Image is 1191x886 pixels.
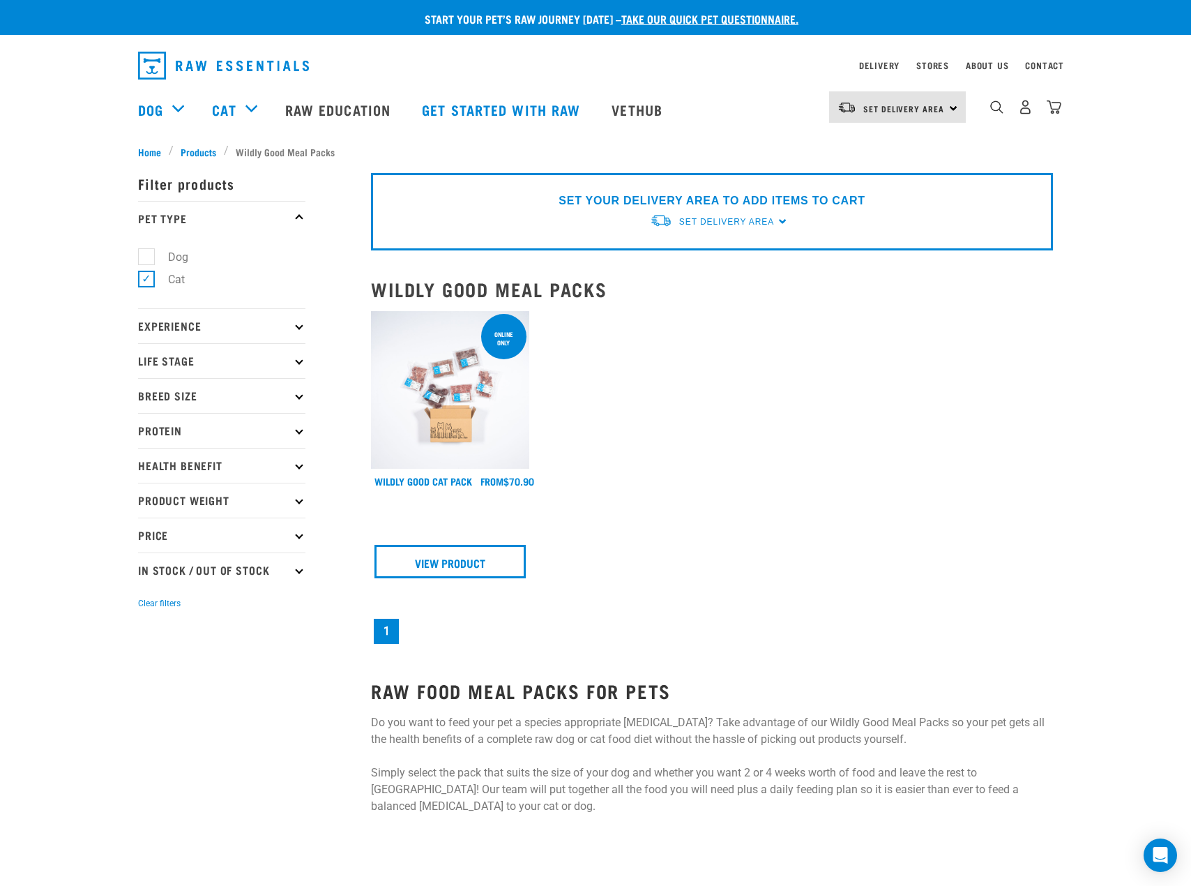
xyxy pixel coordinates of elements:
[138,144,161,159] span: Home
[480,479,503,483] span: FROM
[138,144,169,159] a: Home
[966,63,1008,68] a: About Us
[598,82,680,137] a: Vethub
[138,378,305,413] p: Breed Size
[481,324,526,353] div: ONLINE ONLY
[138,99,163,120] a: Dog
[271,82,408,137] a: Raw Education
[480,476,534,487] div: $70.90
[679,217,774,227] span: Set Delivery Area
[138,483,305,518] p: Product Weight
[138,553,305,587] p: In Stock / Out Of Stock
[859,63,900,68] a: Delivery
[371,714,1053,815] p: Do you want to feed your pet a species appropriate [MEDICAL_DATA]? Take advantage of our Wildly G...
[146,248,194,266] label: Dog
[1047,100,1061,114] img: home-icon@2x.png
[863,106,944,111] span: Set Delivery Area
[371,311,529,470] img: Cat 0 2sec
[621,15,798,22] a: take our quick pet questionnaire.
[1025,63,1064,68] a: Contact
[138,166,305,201] p: Filter products
[408,82,598,137] a: Get started with Raw
[138,343,305,378] p: Life Stage
[1018,100,1033,114] img: user.png
[138,597,181,610] button: Clear filters
[990,100,1003,114] img: home-icon-1@2x.png
[371,685,671,696] strong: RAW FOOD MEAL PACKS FOR PETS
[916,63,949,68] a: Stores
[138,448,305,483] p: Health Benefit
[138,413,305,448] p: Protein
[138,52,309,80] img: Raw Essentials Logo
[374,619,399,644] a: Page 1
[371,616,1053,647] nav: pagination
[146,271,190,288] label: Cat
[174,144,224,159] a: Products
[138,201,305,236] p: Pet Type
[138,518,305,553] p: Price
[138,308,305,343] p: Experience
[374,545,526,578] a: View Product
[1144,839,1177,872] div: Open Intercom Messenger
[127,46,1064,85] nav: dropdown navigation
[371,278,1053,300] h2: Wildly Good Meal Packs
[138,144,1053,159] nav: breadcrumbs
[212,99,236,120] a: Cat
[559,193,865,209] p: SET YOUR DELIVERY AREA TO ADD ITEMS TO CART
[837,101,856,114] img: van-moving.png
[374,479,472,483] a: Wildly Good Cat Pack
[650,213,672,228] img: van-moving.png
[181,144,216,159] span: Products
